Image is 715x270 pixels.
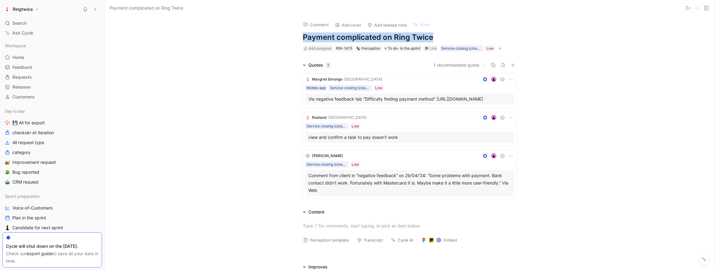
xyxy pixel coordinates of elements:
span: Voice-of-Customers [12,205,53,211]
button: Write [410,20,433,29]
button: Add release note [365,21,410,29]
button: ♟️ [4,224,11,231]
span: Feedback [12,64,32,70]
a: Plan in the sprint [2,213,102,222]
div: Via negative feedback tab “Difficulty finding payment method” [URL][DOMAIN_NAME] [308,95,511,103]
div: Quotes3 [300,61,333,69]
div: Search [2,19,102,28]
div: Quotes [308,61,331,69]
a: Voice-of-Customers [2,203,102,213]
img: 🤖 [5,180,10,185]
div: view and confirm a task to pay doesn't work [308,134,511,141]
div: Low [486,45,494,52]
a: 🪲Bug reported [2,168,102,177]
a: Feedback [2,63,102,72]
div: R [305,153,310,158]
span: Ask Cycle [12,29,33,37]
button: RingtwiceRingtwice [2,5,41,14]
div: Link [429,45,437,52]
div: Day to day [2,106,102,116]
button: Transcript [354,236,386,244]
div: Cycle will shut down on the [DATE]. [6,243,99,250]
button: 🐌 [4,159,11,166]
span: Write [420,22,430,27]
img: 🥔 [357,47,360,50]
div: Low [375,85,383,91]
span: Day to day [5,108,25,114]
div: RIN-1415 [336,45,352,52]
div: Low [352,123,359,129]
a: Ask Cycle [2,28,102,38]
span: 💾 All for export [12,120,45,126]
a: All request type [2,138,102,147]
span: Bug reported [12,169,39,175]
a: Requests [2,73,102,82]
a: Releases [2,82,102,92]
div: Low [352,161,359,168]
div: Workspace [2,41,102,50]
div: To do- In the sprint [383,45,421,52]
div: Service closing (close a task, service payment) [330,85,371,91]
button: 🪲 [4,168,11,176]
span: Plan in the sprint [12,215,46,221]
div: Service closing (close a task, service payment) [307,161,347,168]
img: Ringtwice [4,6,10,12]
div: 🥔Perception [355,45,382,52]
button: Add cover [332,21,364,29]
span: · [GEOGRAPHIC_DATA] [342,77,382,81]
div: 3 [326,62,331,68]
img: 🪲 [5,170,10,175]
button: 1 recommended quote [434,61,479,69]
span: CRM request [12,179,39,185]
span: Releases [12,84,31,90]
span: To do- In the sprint [388,45,420,52]
button: Cycle AI [388,236,416,244]
span: Add assignee [308,46,332,51]
span: category [12,149,31,156]
img: logo [305,77,310,82]
button: Perception template [300,236,352,244]
h1: Ringtwice [13,6,33,12]
span: Sprint preparation [5,193,40,199]
span: Candidate for next sprint [12,225,63,231]
div: Mobile app [307,85,326,91]
img: avatar [492,116,496,120]
div: Service closing (close a task, service payment) [307,123,347,129]
span: Improvement request [12,159,56,165]
div: Content [300,208,327,216]
span: Roeland [312,115,327,120]
span: · [GEOGRAPHIC_DATA] [327,115,366,120]
img: avatar [492,77,496,81]
a: Customers [2,92,102,102]
div: Day to day💾 All for exportcheckokr et iterationAll request typecategory🐌Improvement request🪲Bug r... [2,106,102,187]
a: 💾 All for export [2,118,102,127]
a: ♟️Candidate for next sprint [2,223,102,232]
button: Embed [419,236,460,244]
div: Sprint preparationVoice-of-CustomersPlan in the sprint♟️Candidate for next sprint🤖Grooming [2,192,102,242]
span: Search [12,19,27,27]
a: export guide [27,251,53,256]
h1: Payment complicated on Ring Twice [303,32,517,42]
a: checkokr et iteration [2,128,102,137]
span: Requests [12,74,32,80]
span: Payment complicated on Ring Twice [110,4,183,12]
img: 🐌 [5,160,10,165]
a: category [2,148,102,157]
div: Service closing (close a task, service payment) [441,45,482,52]
span: checkokr et iteration [12,130,54,136]
button: 🤖 [4,178,11,186]
img: avatar [492,154,496,158]
img: logo [305,115,310,120]
div: Content [308,208,324,216]
span: Customers [12,94,35,100]
div: Comment from client in “negative feedback” on 29/04/’24: “Some problems with payment. Bank contac... [308,172,511,194]
span: Workspace [5,43,26,49]
span: Home [12,54,24,60]
div: Perception [357,45,380,52]
div: Sprint preparation [2,192,102,201]
img: ♟️ [5,225,10,230]
span: [PERSON_NAME] [312,153,343,158]
div: Check our to save all your data in time. [6,250,99,265]
button: Comment [300,20,332,29]
span: All request type [12,139,44,146]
